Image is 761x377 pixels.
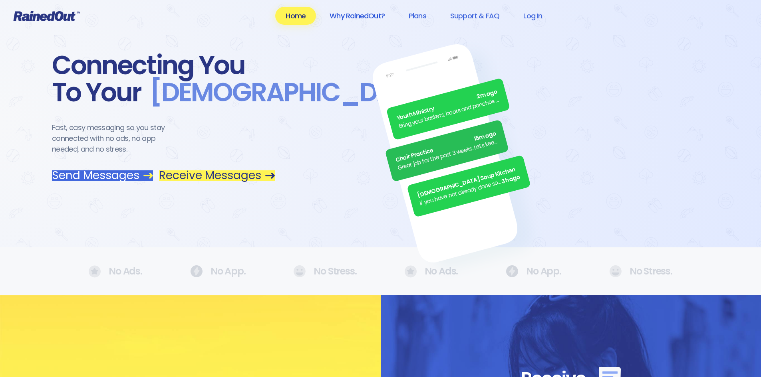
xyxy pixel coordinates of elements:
[405,265,417,278] img: No Ads.
[52,52,275,106] div: Connecting You To Your
[293,265,356,277] div: No Stress.
[190,265,246,277] div: No App.
[405,265,458,278] div: No Ads.
[440,7,510,25] a: Support & FAQ
[513,7,552,25] a: Log In
[398,7,437,25] a: Plans
[293,265,306,277] img: No Ads.
[89,265,101,278] img: No Ads.
[501,173,521,186] span: 3h ago
[609,265,672,277] div: No Stress.
[506,265,518,277] img: No Ads.
[52,122,180,154] div: Fast, easy messaging so you stay connected with no ads, no app needed, and no stress.
[52,170,153,181] a: Send Messages
[275,7,316,25] a: Home
[473,129,497,143] span: 15m ago
[319,7,395,25] a: Why RainedOut?
[89,265,142,278] div: No Ads.
[476,88,499,101] span: 2m ago
[419,178,503,207] div: If you have not already done so, please remember to turn in your fundraiser money [DATE]!
[417,165,519,200] div: [DEMOGRAPHIC_DATA] Soup Kitchen
[141,79,443,106] span: [DEMOGRAPHIC_DATA] .
[397,137,499,172] div: Great job for the past 3 weeks. Lets keep it up.
[398,96,501,131] div: Bring your baskets, boots and ponchos the Annual [DATE] Egg [PERSON_NAME] is ON! See everyone there.
[190,265,203,277] img: No Ads.
[159,170,275,181] a: Receive Messages
[506,265,561,277] div: No App.
[396,88,499,123] div: Youth Ministry
[609,265,622,277] img: No Ads.
[395,129,497,164] div: Choir Practice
